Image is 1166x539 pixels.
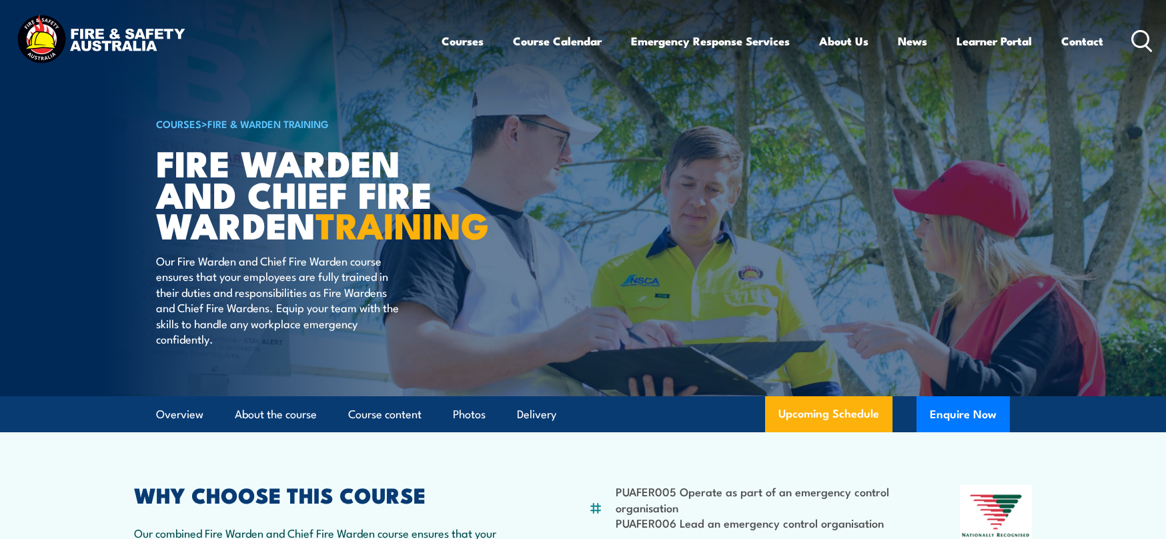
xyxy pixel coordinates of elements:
[442,23,484,59] a: Courses
[348,397,422,432] a: Course content
[765,396,893,432] a: Upcoming Schedule
[819,23,868,59] a: About Us
[1061,23,1103,59] a: Contact
[134,485,524,504] h2: WHY CHOOSE THIS COURSE
[616,484,895,515] li: PUAFER005 Operate as part of an emergency control organisation
[517,397,556,432] a: Delivery
[616,515,895,530] li: PUAFER006 Lead an emergency control organisation
[207,116,329,131] a: Fire & Warden Training
[156,116,201,131] a: COURSES
[316,196,489,251] strong: TRAINING
[513,23,602,59] a: Course Calendar
[156,115,486,131] h6: >
[898,23,927,59] a: News
[156,397,203,432] a: Overview
[957,23,1032,59] a: Learner Portal
[453,397,486,432] a: Photos
[235,397,317,432] a: About the course
[631,23,790,59] a: Emergency Response Services
[917,396,1010,432] button: Enquire Now
[156,253,400,346] p: Our Fire Warden and Chief Fire Warden course ensures that your employees are fully trained in the...
[156,147,486,240] h1: Fire Warden and Chief Fire Warden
